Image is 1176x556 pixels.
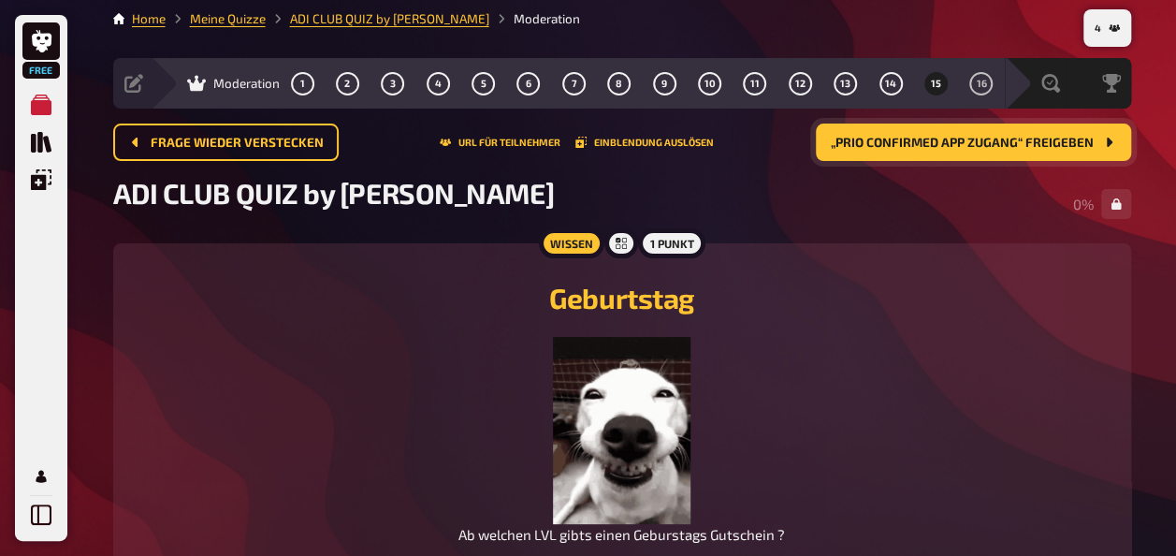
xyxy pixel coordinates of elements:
span: „Prio CONFIRMED APP Zugang“ freigeben [831,137,1094,150]
li: Meine Quizze [166,9,266,28]
a: Meine Quizze [22,86,60,124]
button: 6 [514,68,544,98]
span: 11 [750,79,760,89]
div: 1 Punkt [638,228,704,258]
li: Home [132,9,166,28]
button: 3 [378,68,408,98]
button: 9 [649,68,679,98]
a: Mein Konto [22,458,60,495]
span: 0 % [1073,196,1094,212]
button: Einblendung auslösen [575,137,714,148]
span: Moderation [213,76,280,91]
span: 2 [344,79,350,89]
button: 11 [740,68,770,98]
button: „Prio CONFIRMED APP Zugang“ freigeben [816,124,1131,161]
span: 7 [571,79,576,89]
li: ADI CLUB QUIZ by Pierre [266,9,489,28]
span: 4 [435,79,442,89]
li: Moderation [489,9,580,28]
span: 3 [390,79,396,89]
a: ADI CLUB QUIZ by [PERSON_NAME] [290,11,489,26]
span: 14 [885,79,896,89]
span: Ab welchen LVL gibts einen Geburstags Gutschein ? [458,526,785,543]
button: 8 [604,68,634,98]
a: Quiz Sammlung [22,124,60,161]
span: 13 [840,79,850,89]
button: Frage wieder verstecken [113,124,339,161]
a: Home [132,11,166,26]
button: URL für Teilnehmer [440,137,560,148]
button: 13 [831,68,861,98]
button: 12 [785,68,815,98]
img: image [553,337,691,524]
span: 15 [931,79,941,89]
button: 15 [921,68,951,98]
span: 1 [300,79,305,89]
a: Einblendungen [22,161,60,198]
button: 14 [876,68,906,98]
span: 5 [481,79,486,89]
a: Meine Quizze [190,11,266,26]
span: 4 [1095,23,1101,34]
span: Free [24,65,58,76]
span: Frage wieder verstecken [151,137,324,150]
button: 2 [332,68,362,98]
button: 5 [469,68,499,98]
span: 6 [526,79,531,89]
span: 12 [795,79,806,89]
h2: Geburtstag [136,281,1109,315]
span: 8 [616,79,622,89]
span: 9 [661,79,667,89]
button: 7 [559,68,588,98]
span: ADI CLUB QUIZ by [PERSON_NAME] [113,176,555,210]
span: 16 [976,79,986,89]
div: Wissen [538,228,603,258]
button: 4 [1087,13,1127,43]
button: 10 [695,68,725,98]
span: 10 [704,79,716,89]
button: 4 [423,68,453,98]
button: 1 [287,68,317,98]
button: 16 [966,68,996,98]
